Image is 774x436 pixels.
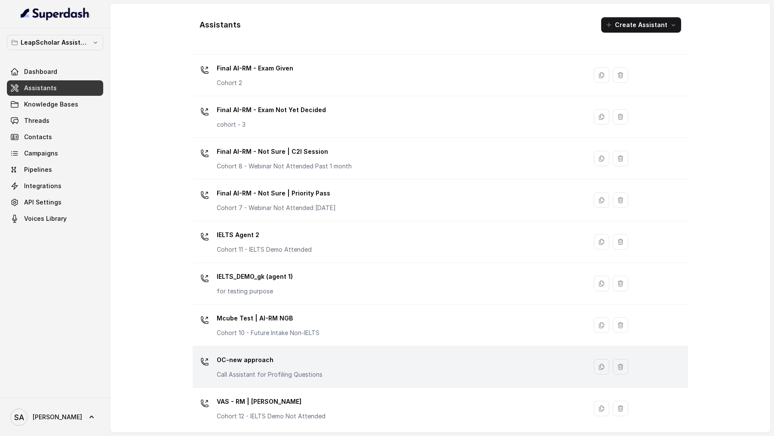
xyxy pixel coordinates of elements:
[24,116,49,125] span: Threads
[217,412,326,421] p: Cohort 12 - IELTS Demo Not Attended
[21,7,90,21] img: light.svg
[217,353,322,367] p: OC-new approach
[14,413,24,422] text: SA
[7,178,103,194] a: Integrations
[24,198,61,207] span: API Settings
[7,80,103,96] a: Assistants
[217,162,352,171] p: Cohort 8 - Webinar Not Attended Past 1 month
[24,214,67,223] span: Voices Library
[7,64,103,79] a: Dashboard
[7,211,103,226] a: Voices Library
[217,61,293,75] p: Final AI-RM - Exam Given
[24,133,52,141] span: Contacts
[7,405,103,429] a: [PERSON_NAME]
[24,182,61,190] span: Integrations
[7,35,103,50] button: LeapScholar Assistant
[217,395,326,409] p: VAS - RM | [PERSON_NAME]
[217,287,293,296] p: for testing purpose
[21,37,89,48] p: LeapScholar Assistant
[24,149,58,158] span: Campaigns
[24,100,78,109] span: Knowledge Bases
[33,413,82,421] span: [PERSON_NAME]
[217,245,312,254] p: Cohort 11 - IELTS Demo Attended
[24,165,52,174] span: Pipelines
[217,311,319,325] p: Mcube Test | AI-RM NGB
[601,17,681,33] button: Create Assistant
[7,146,103,161] a: Campaigns
[217,79,293,87] p: Cohort 2
[7,129,103,145] a: Contacts
[7,195,103,210] a: API Settings
[24,84,57,92] span: Assistants
[7,97,103,112] a: Knowledge Bases
[217,186,336,200] p: Final AI-RM - Not Sure | Priority Pass
[217,329,319,337] p: Cohort 10 - Future Intake Non-IELTS
[7,113,103,128] a: Threads
[217,103,326,117] p: Final AI-RM - Exam Not Yet Decided
[217,370,322,379] p: Call Assistant for Profiling Questions
[217,204,336,212] p: Cohort 7 - Webinar Not Attended [DATE]
[217,120,326,129] p: cohort - 3
[24,67,57,76] span: Dashboard
[217,228,312,242] p: IELTS Agent 2
[217,145,352,159] p: Final AI-RM - Not Sure | C2I Session
[217,270,293,284] p: IELTS_DEMO_gk (agent 1)
[7,162,103,177] a: Pipelines
[200,18,241,32] h1: Assistants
